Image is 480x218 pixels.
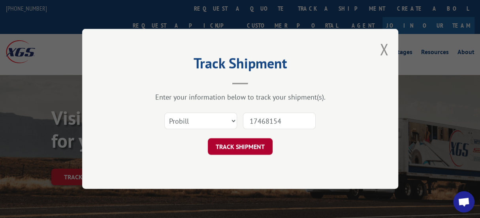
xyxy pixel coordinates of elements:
button: Close modal [380,39,388,60]
a: Open chat [453,191,474,212]
h2: Track Shipment [122,58,359,73]
div: Enter your information below to track your shipment(s). [122,93,359,102]
input: Number(s) [243,113,316,130]
button: TRACK SHIPMENT [208,139,273,155]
